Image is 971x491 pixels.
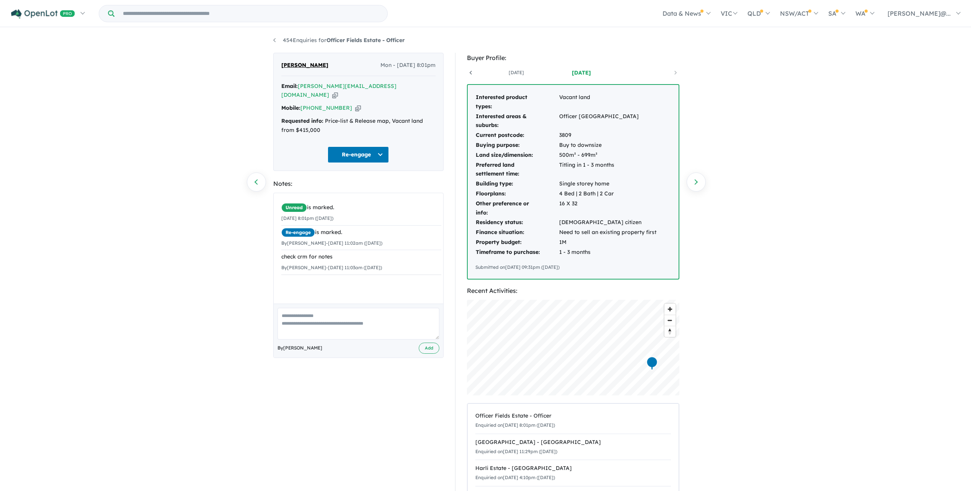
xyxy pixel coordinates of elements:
[281,61,328,70] span: [PERSON_NAME]
[559,237,657,247] td: 1M
[559,112,657,131] td: Officer [GEOGRAPHIC_DATA]
[559,130,657,140] td: 3809
[475,93,559,112] td: Interested product types:
[116,5,386,22] input: Try estate name, suburb, builder or developer
[281,228,315,237] span: Re-engage
[559,140,657,150] td: Buy to downsize
[380,61,436,70] span: Mon - [DATE] 8:01pm
[281,228,441,237] div: is marked.
[326,37,405,44] strong: Officer Fields Estate - Officer
[281,83,397,99] a: [PERSON_NAME][EMAIL_ADDRESS][DOMAIN_NAME]
[475,247,559,257] td: Timeframe to purchase:
[355,104,361,112] button: Copy
[475,237,559,247] td: Property budget:
[888,10,951,17] span: [PERSON_NAME]@...
[273,179,444,189] div: Notes:
[332,91,338,99] button: Copy
[328,146,389,163] button: Re-engage
[281,203,307,212] span: Unread
[475,263,671,271] div: Submitted on [DATE] 09:31pm ([DATE])
[559,189,657,199] td: 4 Bed | 2 Bath | 2 Car
[475,179,559,189] td: Building type:
[300,104,352,111] a: [PHONE_NUMBER]
[467,286,679,296] div: Recent Activities:
[475,160,559,179] td: Preferred land settlement time:
[475,228,559,237] td: Finance situation:
[281,203,441,212] div: is marked.
[559,199,657,218] td: 16 X 32
[475,449,557,454] small: Enquiried on [DATE] 11:29pm ([DATE])
[475,475,555,480] small: Enquiried on [DATE] 4:10pm ([DATE])
[664,304,676,315] button: Zoom in
[419,343,439,354] button: Add
[549,69,614,76] a: [DATE]
[475,422,555,428] small: Enquiried on [DATE] 8:01pm ([DATE])
[664,315,676,326] button: Zoom out
[559,218,657,228] td: [DEMOGRAPHIC_DATA] citizen
[559,150,657,160] td: 500m² - 699m²
[277,344,322,352] span: By [PERSON_NAME]
[475,112,559,131] td: Interested areas & suburbs:
[475,218,559,228] td: Residency status:
[475,434,671,460] a: [GEOGRAPHIC_DATA] - [GEOGRAPHIC_DATA]Enquiried on[DATE] 11:29pm ([DATE])
[281,215,333,221] small: [DATE] 8:01pm ([DATE])
[475,199,559,218] td: Other preference or info:
[559,93,657,112] td: Vacant land
[475,464,671,473] div: Harli Estate - [GEOGRAPHIC_DATA]
[475,140,559,150] td: Buying purpose:
[484,69,549,76] a: [DATE]
[281,265,382,270] small: By [PERSON_NAME] - [DATE] 11:03am ([DATE])
[475,411,671,421] div: Officer Fields Estate - Officer
[273,36,698,45] nav: breadcrumb
[475,408,671,434] a: Officer Fields Estate - OfficerEnquiried on[DATE] 8:01pm ([DATE])
[281,83,298,89] strong: Email:
[559,160,657,179] td: Titling in 1 - 3 months
[475,150,559,160] td: Land size/dimension:
[559,228,657,237] td: Need to sell an existing property first
[664,326,676,337] button: Reset bearing to north
[559,247,657,257] td: 1 - 3 months
[646,356,658,370] div: Map marker
[467,300,679,395] canvas: Map
[281,117,323,124] strong: Requested info:
[281,104,300,111] strong: Mobile:
[273,37,405,44] a: 454Enquiries forOfficer Fields Estate - Officer
[281,240,382,246] small: By [PERSON_NAME] - [DATE] 11:02am ([DATE])
[559,179,657,189] td: Single storey home
[281,252,441,262] div: check crm for notes
[475,189,559,199] td: Floorplans:
[281,117,436,135] div: Price-list & Release map, Vacant land from $415,000
[11,9,75,19] img: Openlot PRO Logo White
[475,130,559,140] td: Current postcode:
[475,438,671,447] div: [GEOGRAPHIC_DATA] - [GEOGRAPHIC_DATA]
[467,53,679,63] div: Buyer Profile:
[475,460,671,486] a: Harli Estate - [GEOGRAPHIC_DATA]Enquiried on[DATE] 4:10pm ([DATE])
